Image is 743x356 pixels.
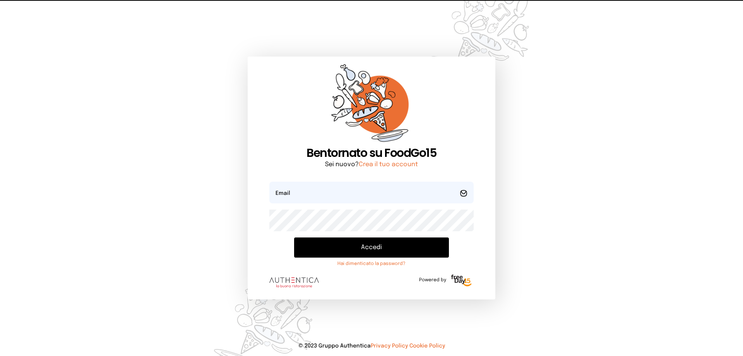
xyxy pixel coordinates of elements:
img: sticker-orange.65babaf.png [331,64,412,146]
a: Crea il tuo account [359,161,418,168]
a: Privacy Policy [371,343,408,349]
button: Accedi [294,237,449,258]
p: © 2023 Gruppo Authentica [12,342,731,350]
img: logo.8f33a47.png [269,277,319,287]
span: Powered by [419,277,446,283]
a: Hai dimenticato la password? [294,261,449,267]
h1: Bentornato su FoodGo15 [269,146,474,160]
img: logo-freeday.3e08031.png [449,273,474,289]
a: Cookie Policy [409,343,445,349]
p: Sei nuovo? [269,160,474,169]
